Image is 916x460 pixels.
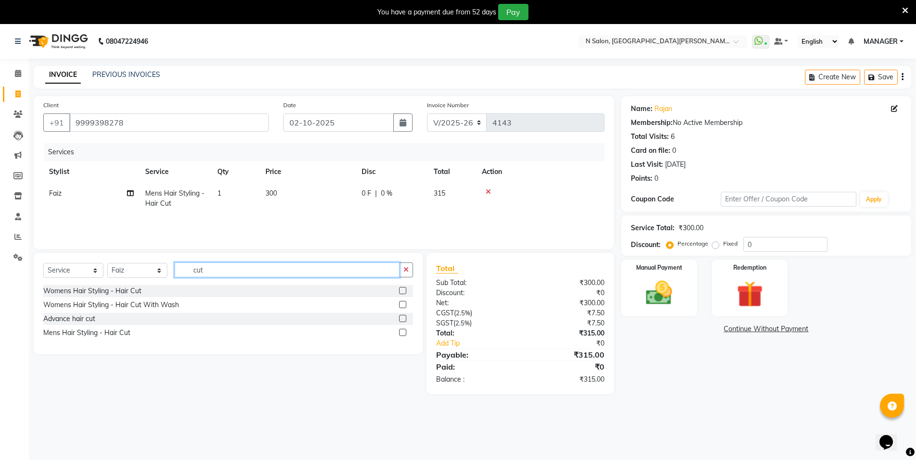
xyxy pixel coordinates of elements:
[631,118,902,128] div: No Active Membership
[721,192,856,207] input: Enter Offer / Coupon Code
[665,160,686,170] div: [DATE]
[45,66,81,84] a: INVOICE
[43,161,139,183] th: Stylist
[362,188,371,199] span: 0 F
[381,188,392,199] span: 0 %
[671,132,675,142] div: 6
[92,70,160,79] a: PREVIOUS INVOICES
[429,338,535,348] a: Add Tip
[638,278,680,308] img: _cash.svg
[356,161,428,183] th: Disc
[654,104,672,114] a: Rajan
[434,189,445,198] span: 315
[631,240,661,250] div: Discount:
[139,161,212,183] th: Service
[429,298,520,308] div: Net:
[876,422,906,450] iframe: chat widget
[520,278,612,288] div: ₹300.00
[49,189,62,198] span: Faiz
[456,309,470,317] span: 2.5%
[265,189,277,198] span: 300
[43,300,179,310] div: Womens Hair Styling - Hair Cut With Wash
[25,28,90,55] img: logo
[672,146,676,156] div: 0
[43,113,70,132] button: +91
[375,188,377,199] span: |
[377,7,496,17] div: You have a payment due from 52 days
[536,338,612,348] div: ₹0
[429,278,520,288] div: Sub Total:
[436,309,454,317] span: CGST
[212,161,260,183] th: Qty
[429,349,520,361] div: Payable:
[436,263,458,274] span: Total
[69,113,269,132] input: Search by Name/Mobile/Email/Code
[429,328,520,338] div: Total:
[631,104,652,114] div: Name:
[43,286,141,296] div: Womens Hair Styling - Hair Cut
[455,319,470,327] span: 2.5%
[217,189,221,198] span: 1
[44,143,612,161] div: Services
[631,146,670,156] div: Card on file:
[43,314,95,324] div: Advance hair cut
[520,318,612,328] div: ₹7.50
[283,101,296,110] label: Date
[43,328,130,338] div: Mens Hair Styling - Hair Cut
[636,263,682,272] label: Manual Payment
[260,161,356,183] th: Price
[631,174,652,184] div: Points:
[429,288,520,298] div: Discount:
[476,161,604,183] th: Action
[520,349,612,361] div: ₹315.00
[175,262,400,277] input: Search or Scan
[145,189,204,208] span: Mens Hair Styling - Hair Cut
[520,288,612,298] div: ₹0
[623,324,909,334] a: Continue Without Payment
[436,319,453,327] span: SGST
[429,308,520,318] div: ( )
[654,174,658,184] div: 0
[520,298,612,308] div: ₹300.00
[678,223,703,233] div: ₹300.00
[106,28,148,55] b: 08047224946
[728,278,771,311] img: _gift.svg
[427,101,469,110] label: Invoice Number
[864,37,898,47] span: MANAGER
[43,101,59,110] label: Client
[631,194,721,204] div: Coupon Code
[429,361,520,373] div: Paid:
[429,374,520,385] div: Balance :
[429,318,520,328] div: ( )
[631,118,673,128] div: Membership:
[631,223,675,233] div: Service Total:
[520,361,612,373] div: ₹0
[428,161,476,183] th: Total
[498,4,528,20] button: Pay
[860,192,888,207] button: Apply
[864,70,898,85] button: Save
[520,374,612,385] div: ₹315.00
[520,308,612,318] div: ₹7.50
[631,160,663,170] div: Last Visit:
[723,239,738,248] label: Fixed
[733,263,766,272] label: Redemption
[678,239,708,248] label: Percentage
[805,70,860,85] button: Create New
[631,132,669,142] div: Total Visits:
[520,328,612,338] div: ₹315.00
